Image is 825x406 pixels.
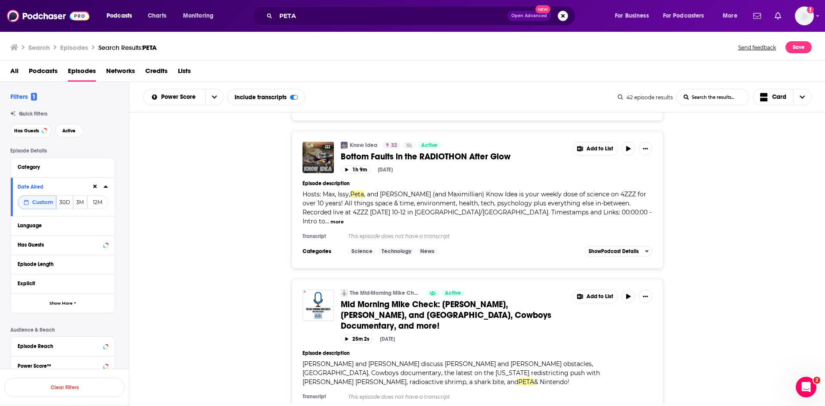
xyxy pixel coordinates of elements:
span: Mid Morning Mike Check: [PERSON_NAME], [PERSON_NAME], and [GEOGRAPHIC_DATA], Cowboys Documentary,... [341,299,551,331]
span: Peta [350,190,364,198]
span: More [723,10,737,22]
button: Language [18,220,108,231]
span: Bottom Faults in the RADIOTHON After Glow [341,151,510,162]
h4: Episode description [302,180,652,186]
span: Active [445,289,461,298]
button: Show More Button [639,290,652,303]
button: Show More Button [639,142,652,156]
a: News [417,248,438,255]
input: Search podcasts, credits, & more... [276,9,507,23]
button: open menu [657,9,717,23]
button: Choose View [753,89,812,105]
span: Add to List [587,146,613,152]
h3: Categories [302,248,341,255]
div: Has Guests [18,242,101,248]
a: Credits [145,64,168,82]
div: Explicit [18,281,102,287]
button: Active [55,124,83,137]
div: Category [18,164,102,170]
button: Show More Button [573,142,617,155]
svg: Add a profile image [807,6,814,13]
span: Has Guests [14,128,39,133]
span: Podcasts [29,64,58,82]
div: Search podcasts, credits, & more... [260,6,584,26]
div: Episode Reach [18,343,101,349]
span: For Podcasters [663,10,704,22]
button: Category [18,162,108,172]
a: Mid Morning Mike Check: [PERSON_NAME], [PERSON_NAME], and [GEOGRAPHIC_DATA], Cowboys Documentary,... [341,299,566,331]
button: Episode Reach [18,340,108,351]
h2: Choose List sort [143,89,224,105]
img: The Mid-Morning Mike Check [341,290,348,296]
a: The Mid-Morning Mike Check [350,290,421,296]
button: 12M [87,195,108,209]
a: Search Results:PETA [98,43,157,52]
p: Audience & Reach [10,327,115,333]
div: Search Results: [98,43,157,52]
span: Custom [32,199,53,205]
span: Power Score [161,94,199,100]
div: [DATE] [378,167,393,173]
button: Power Score™ [18,360,108,371]
div: Include transcripts [227,89,305,105]
a: Networks [106,64,135,82]
span: Podcasts [107,10,132,22]
p: This episode does not have a transcript [348,233,652,239]
button: Show profile menu [795,6,814,25]
button: Clear Filters [4,378,125,397]
a: Episodes [68,64,96,82]
span: Active [62,128,76,133]
button: 1h 9m [341,165,371,174]
button: Show More [11,293,115,313]
button: more [330,218,344,226]
span: 2 [813,377,820,384]
p: Episode Details [10,148,115,154]
button: ShowPodcast Details [585,246,653,256]
a: Charts [142,9,171,23]
span: Lists [178,64,191,82]
img: User Profile [795,6,814,25]
button: 30D [56,195,73,209]
span: New [535,5,551,13]
h4: Transcript [302,394,341,400]
span: Quick Filters [19,111,47,117]
button: Custom [18,195,56,209]
a: Active [441,290,464,296]
span: , and [PERSON_NAME] (and Maximillian) Know Idea is your weekly dose of science on 4ZZZ for over 1... [302,190,651,225]
h4: Transcript [302,233,341,239]
span: Card [772,94,786,100]
div: Date Aired [18,184,86,190]
button: open menu [717,9,748,23]
div: [DATE] [380,336,395,342]
p: This episode does not have a transcript [348,394,652,400]
button: 3M [73,195,88,209]
span: For Business [615,10,649,22]
button: Save [785,41,812,53]
img: Know Idea [341,142,348,149]
span: Active [421,141,437,150]
iframe: Intercom live chat [796,377,816,397]
a: Know Idea [350,142,377,149]
a: 32 [383,142,400,149]
button: open menu [144,94,205,100]
span: PETA [142,43,157,52]
span: & Nintendo! [534,378,569,386]
div: Episode Length [18,261,102,267]
a: All [10,64,18,82]
img: Bottom Faults in the RADIOTHON After Glow [302,142,334,173]
span: Add to List [587,293,613,300]
span: PETA [518,378,534,386]
span: 32 [391,141,397,150]
h3: Search [28,43,50,52]
button: Open AdvancedNew [507,11,551,21]
img: Podchaser - Follow, Share and Rate Podcasts [7,8,89,24]
button: Episode Length [18,259,108,269]
div: Power Score™ [18,363,101,369]
img: Mid Morning Mike Check: Trump, Zelensky, and Russia, Cowboys Documentary, and more! [302,290,334,321]
span: [PERSON_NAME] and [PERSON_NAME] discuss [PERSON_NAME] and [PERSON_NAME] obstacles, [GEOGRAPHIC_DA... [302,360,600,386]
